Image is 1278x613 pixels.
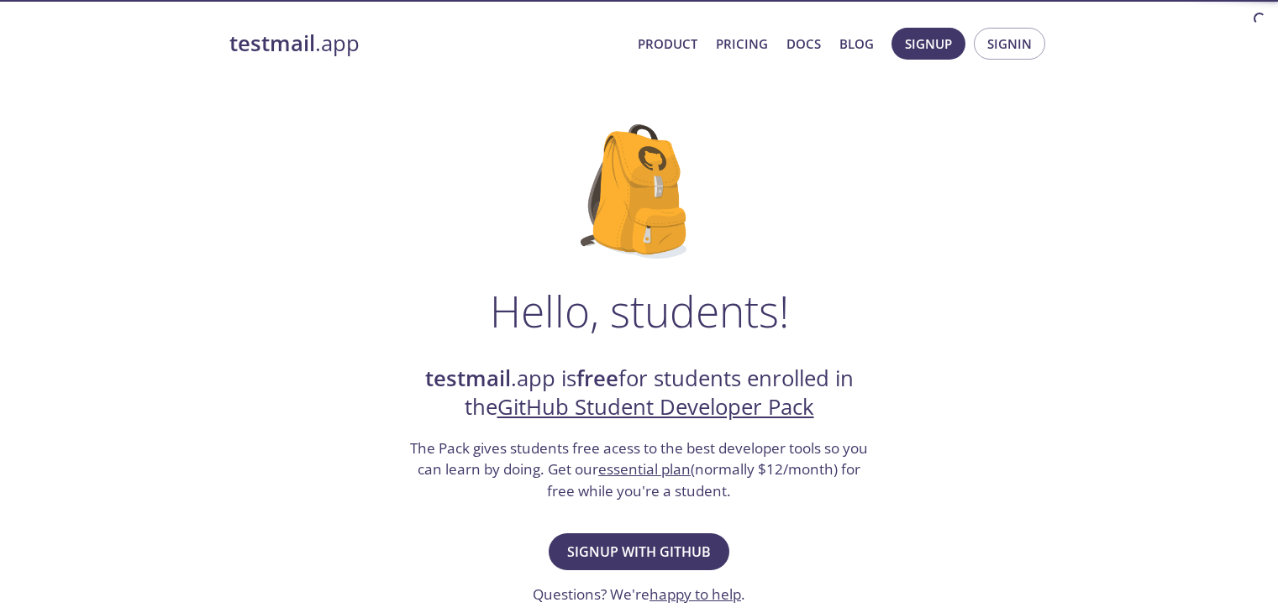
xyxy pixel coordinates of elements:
[490,286,789,336] h1: Hello, students!
[533,584,745,605] h3: Questions? We're .
[974,28,1045,60] button: Signin
[408,437,870,502] h3: The Pack gives students free acess to the best developer tools so you can learn by doing. Get our...
[229,29,624,58] a: testmail.app
[987,33,1032,55] span: Signin
[408,364,870,422] h2: .app is for students enrolled in the
[229,29,315,58] strong: testmail
[598,459,691,479] a: essential plan
[425,364,511,393] strong: testmail
[581,124,697,259] img: github-student-backpack.png
[638,33,697,55] a: Product
[567,540,711,563] span: Signup with GitHub
[786,33,821,55] a: Docs
[905,33,952,55] span: Signup
[576,364,618,393] strong: free
[650,584,741,604] a: happy to help
[839,33,874,55] a: Blog
[716,33,768,55] a: Pricing
[891,28,965,60] button: Signup
[549,533,729,570] button: Signup with GitHub
[497,392,814,422] a: GitHub Student Developer Pack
